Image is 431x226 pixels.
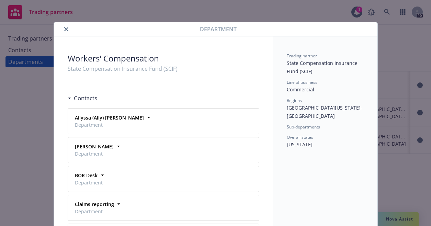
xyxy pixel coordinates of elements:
[287,86,314,93] span: Commercial
[287,98,302,103] span: Regions
[287,104,363,119] span: [GEOGRAPHIC_DATA][US_STATE], [GEOGRAPHIC_DATA]
[68,53,259,64] div: Workers' Compensation
[62,25,70,33] button: close
[287,53,317,59] span: Trading partner
[75,201,114,207] strong: Claims reporting
[68,65,259,73] div: State Compensation Insurance Fund (SCIF)
[287,124,320,130] span: Sub-departments
[74,94,97,103] h3: Contacts
[75,150,114,157] span: Department
[68,94,97,103] div: Contacts
[287,79,317,85] span: Line of business
[75,172,98,179] strong: BOR Desk
[200,25,237,33] span: Department
[287,60,359,75] span: State Compensation Insurance Fund (SCIF)
[75,114,144,121] strong: Allyssa (Ally) [PERSON_NAME]
[287,141,313,148] span: [US_STATE]
[75,143,114,150] strong: [PERSON_NAME]
[287,134,313,140] span: Overall states
[75,121,144,128] span: Department
[75,179,103,186] span: Department
[75,208,114,215] span: Department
